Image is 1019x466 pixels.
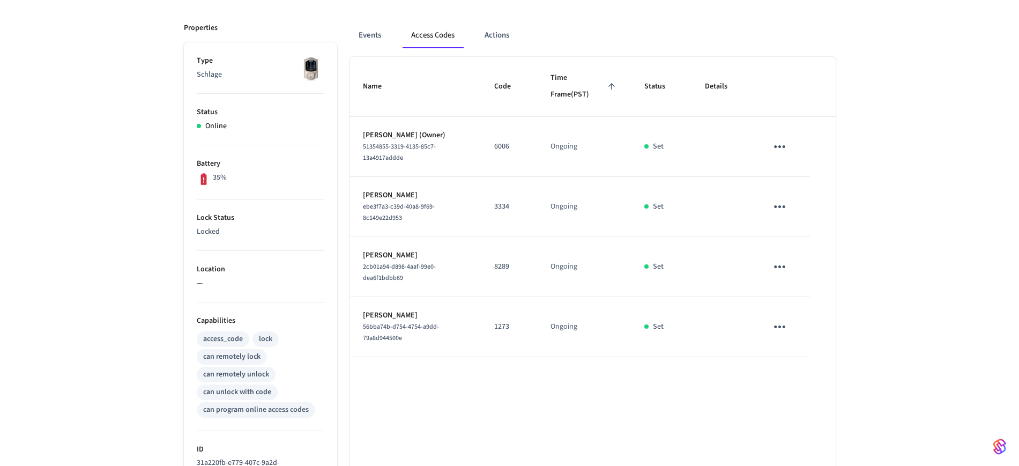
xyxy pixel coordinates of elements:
[203,369,269,380] div: can remotely unlock
[205,121,227,132] p: Online
[363,262,436,283] span: 2cb01a94-d898-4aaf-99e0-dea6f1bdbb69
[350,57,836,357] table: sticky table
[197,226,324,238] p: Locked
[297,55,324,82] img: Schlage Sense Smart Deadbolt with Camelot Trim, Front
[203,351,261,363] div: can remotely lock
[993,438,1006,455] img: SeamLogoGradient.69752ec5.svg
[197,55,324,66] p: Type
[476,23,518,48] button: Actions
[197,444,324,455] p: ID
[551,70,619,103] span: Time Frame(PST)
[538,177,631,237] td: Ongoing
[197,107,324,118] p: Status
[203,387,271,398] div: can unlock with code
[538,117,631,177] td: Ongoing
[197,278,324,289] p: —
[203,334,243,345] div: access_code
[363,202,435,223] span: ebe3f7a3-c39d-40a8-9f69-8c149e22d953
[350,23,390,48] button: Events
[213,172,227,183] p: 35%
[705,78,741,95] span: Details
[653,141,664,152] p: Set
[403,23,463,48] button: Access Codes
[184,23,218,34] p: Properties
[538,297,631,357] td: Ongoing
[197,315,324,327] p: Capabilities
[494,78,525,95] span: Code
[363,190,469,201] p: [PERSON_NAME]
[653,261,664,272] p: Set
[538,237,631,297] td: Ongoing
[363,78,396,95] span: Name
[203,404,309,416] div: can program online access codes
[363,250,469,261] p: [PERSON_NAME]
[494,321,525,332] p: 1273
[653,321,664,332] p: Set
[363,310,469,321] p: [PERSON_NAME]
[494,201,525,212] p: 3334
[363,130,469,141] p: [PERSON_NAME] (Owner)
[644,78,679,95] span: Status
[653,201,664,212] p: Set
[259,334,272,345] div: lock
[197,264,324,275] p: Location
[350,23,836,48] div: ant example
[197,212,324,224] p: Lock Status
[363,142,436,162] span: 51354855-3319-4135-85c7-13a4917addde
[197,158,324,169] p: Battery
[363,322,439,343] span: 56bba74b-d754-4754-a9dd-79a8d944500e
[494,261,525,272] p: 8289
[197,69,324,80] p: Schlage
[494,141,525,152] p: 6006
